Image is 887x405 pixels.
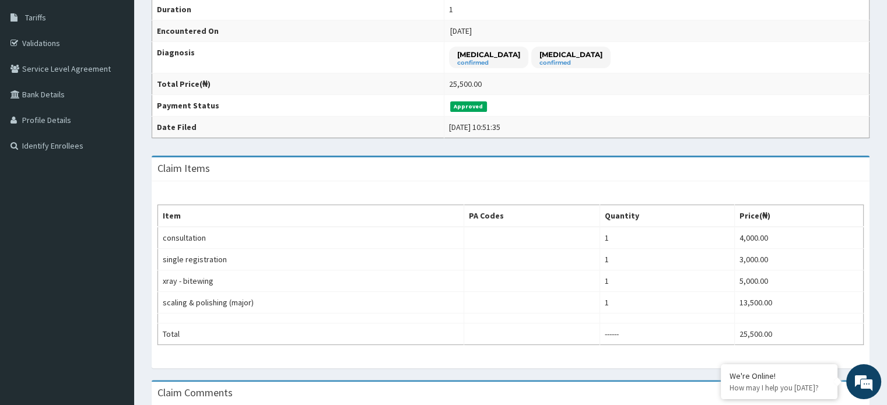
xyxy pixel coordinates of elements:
th: Diagnosis [152,42,444,73]
th: Item [158,205,464,227]
th: Price(₦) [734,205,863,227]
img: d_794563401_company_1708531726252_794563401 [22,58,47,87]
td: 1 [600,270,734,292]
th: Payment Status [152,95,444,117]
small: confirmed [457,60,520,66]
div: Minimize live chat window [191,6,219,34]
td: xray - bitewing [158,270,464,292]
td: 3,000.00 [734,249,863,270]
td: 13,500.00 [734,292,863,314]
td: ------ [600,323,734,345]
p: [MEDICAL_DATA] [457,50,520,59]
span: We're online! [68,126,161,244]
textarea: Type your message and hit 'Enter' [6,276,222,317]
p: [MEDICAL_DATA] [539,50,602,59]
th: Quantity [600,205,734,227]
span: Tariffs [25,12,46,23]
h3: Claim Items [157,163,210,174]
div: Chat with us now [61,65,196,80]
div: [DATE] 10:51:35 [449,121,500,133]
div: We're Online! [730,371,829,381]
td: 25,500.00 [734,323,863,345]
div: 25,500.00 [449,78,482,90]
span: [DATE] [450,26,472,36]
td: consultation [158,227,464,249]
td: single registration [158,249,464,270]
th: Total Price(₦) [152,73,444,95]
td: 1 [600,227,734,249]
div: 1 [449,3,453,15]
td: 1 [600,249,734,270]
td: Total [158,323,464,345]
th: PA Codes [464,205,600,227]
h3: Claim Comments [157,388,233,398]
td: 4,000.00 [734,227,863,249]
td: 1 [600,292,734,314]
th: Encountered On [152,20,444,42]
td: 5,000.00 [734,270,863,292]
td: scaling & polishing (major) [158,292,464,314]
th: Date Filed [152,117,444,138]
p: How may I help you today? [730,383,829,393]
span: Approved [450,101,487,112]
small: confirmed [539,60,602,66]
